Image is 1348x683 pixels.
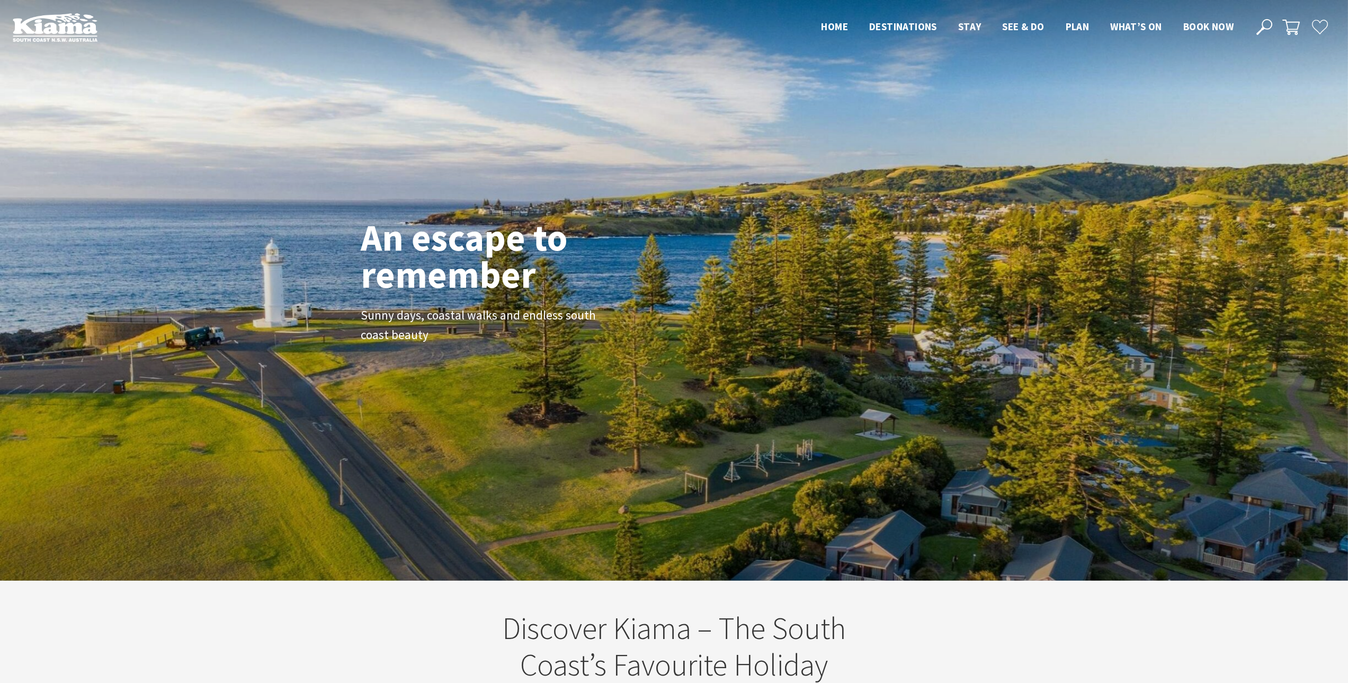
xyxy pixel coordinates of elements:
span: Book now [1183,20,1234,33]
p: Sunny days, coastal walks and endless south coast beauty [361,306,599,345]
span: Destinations [869,20,937,33]
h1: An escape to remember [361,219,652,293]
span: Stay [958,20,981,33]
span: What’s On [1110,20,1162,33]
img: Kiama Logo [13,13,97,42]
span: See & Do [1002,20,1044,33]
nav: Main Menu [810,19,1244,36]
span: Plan [1066,20,1090,33]
span: Home [821,20,848,33]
